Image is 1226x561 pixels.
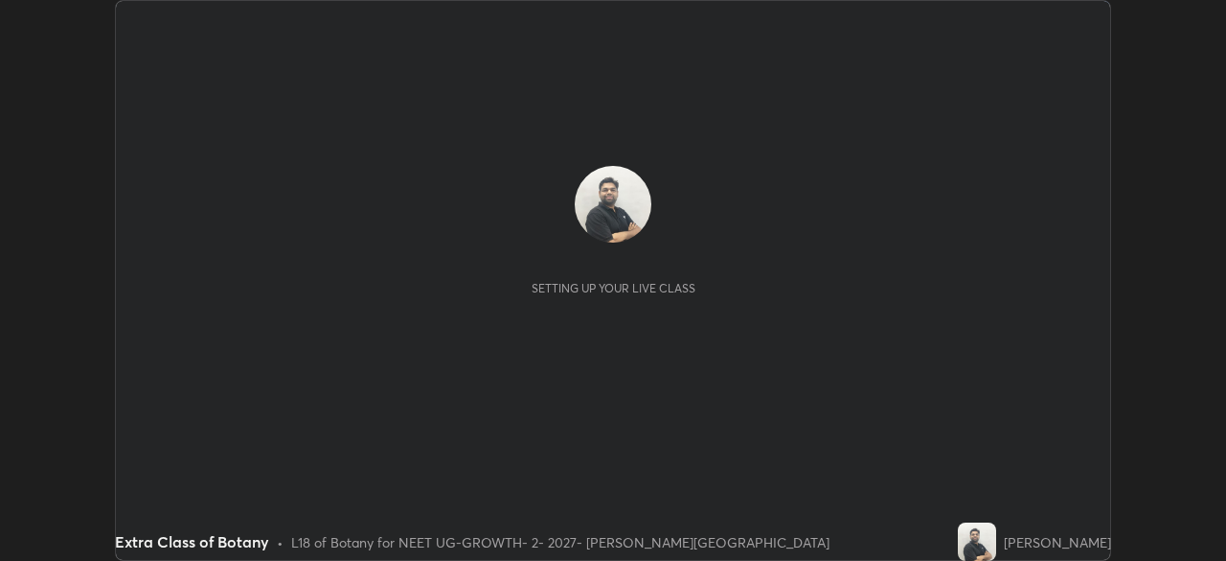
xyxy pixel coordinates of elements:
img: fcfddd3f18814954914cb8d37cd5bb09.jpg [958,523,996,561]
div: L18 of Botany for NEET UG-GROWTH- 2- 2027- [PERSON_NAME][GEOGRAPHIC_DATA] [291,532,829,552]
div: • [277,532,284,552]
div: [PERSON_NAME] [1004,532,1111,552]
div: Extra Class of Botany [115,530,269,553]
div: Setting up your live class [532,281,695,295]
img: fcfddd3f18814954914cb8d37cd5bb09.jpg [575,166,651,243]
